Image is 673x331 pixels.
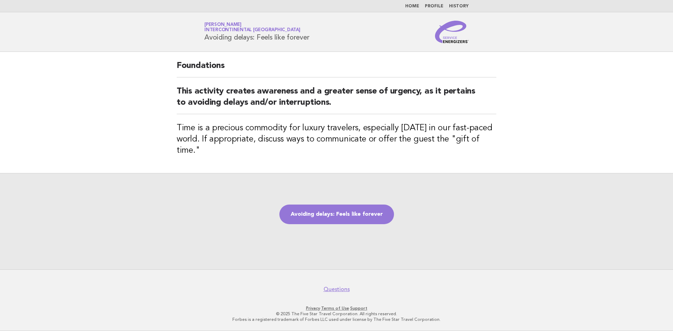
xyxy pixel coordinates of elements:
[204,22,300,32] a: [PERSON_NAME]InterContinental [GEOGRAPHIC_DATA]
[306,306,320,311] a: Privacy
[449,4,469,8] a: History
[324,286,350,293] a: Questions
[122,317,551,322] p: Forbes is a registered trademark of Forbes LLC used under license by The Five Star Travel Corpora...
[350,306,367,311] a: Support
[204,23,309,41] h1: Avoiding delays: Feels like forever
[204,28,300,33] span: InterContinental [GEOGRAPHIC_DATA]
[177,60,496,77] h2: Foundations
[122,311,551,317] p: © 2025 The Five Star Travel Corporation. All rights reserved.
[405,4,419,8] a: Home
[279,205,394,224] a: Avoiding delays: Feels like forever
[435,21,469,43] img: Service Energizers
[177,123,496,156] h3: Time is a precious commodity for luxury travelers, especially [DATE] in our fast-paced world. If ...
[321,306,349,311] a: Terms of Use
[122,305,551,311] p: · ·
[177,86,496,114] h2: This activity creates awareness and a greater sense of urgency, as it pertains to avoiding delays...
[425,4,443,8] a: Profile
